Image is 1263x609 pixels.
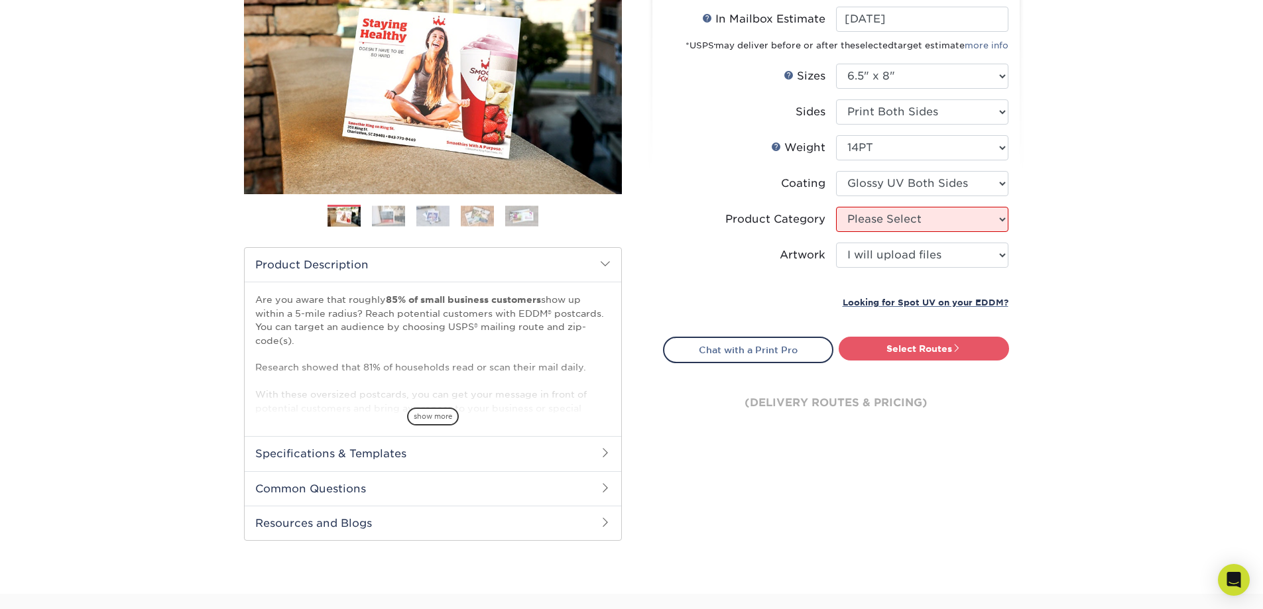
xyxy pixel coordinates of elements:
[407,408,459,425] span: show more
[416,205,450,226] img: EDDM 03
[255,293,611,536] p: Are you aware that roughly show up within a 5-mile radius? Reach potential customers with EDDM® p...
[781,176,825,192] div: Coating
[843,296,1008,308] a: Looking for Spot UV on your EDDM?
[386,294,541,305] strong: 85% of small business customers
[725,211,825,227] div: Product Category
[771,140,825,156] div: Weight
[245,506,621,540] h2: Resources and Blogs
[245,248,621,282] h2: Product Description
[461,205,494,226] img: EDDM 04
[843,298,1008,307] small: Looking for Spot UV on your EDDM?
[855,40,894,50] span: selected
[663,363,1009,443] div: (delivery routes & pricing)
[839,337,1009,360] a: Select Routes
[702,11,825,27] div: In Mailbox Estimate
[965,40,1008,50] a: more info
[1218,564,1250,596] div: Open Intercom Messenger
[796,104,825,120] div: Sides
[245,471,621,506] h2: Common Questions
[328,205,361,229] img: EDDM 01
[505,205,538,226] img: EDDM 05
[245,436,621,471] h2: Specifications & Templates
[836,7,1008,32] input: Select Date
[686,40,1008,50] small: *USPS may deliver before or after the target estimate
[714,43,715,47] sup: ®
[784,68,825,84] div: Sizes
[372,205,405,226] img: EDDM 02
[780,247,825,263] div: Artwork
[663,337,833,363] a: Chat with a Print Pro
